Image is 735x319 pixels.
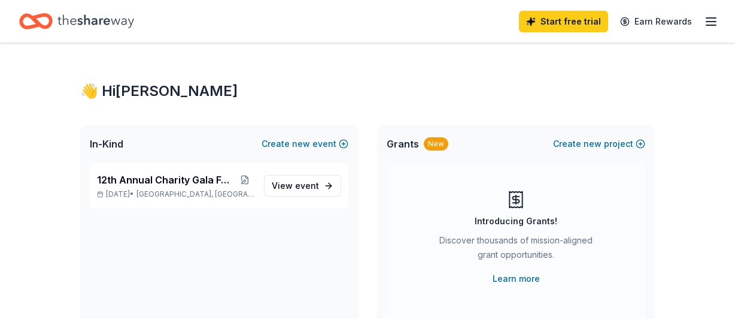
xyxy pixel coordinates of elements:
button: Createnewevent [262,137,348,151]
span: In-Kind [90,137,123,151]
div: Discover thousands of mission-aligned grant opportunities. [435,233,597,267]
span: View [272,179,319,193]
div: 👋 Hi [PERSON_NAME] [80,82,655,101]
a: Earn Rewards [613,11,699,32]
a: Start free trial [519,11,608,32]
a: Home [19,7,134,35]
span: Grants [387,137,419,151]
p: [DATE] • [97,189,254,199]
div: Introducing Grants! [475,214,557,228]
button: Createnewproject [553,137,645,151]
span: new [292,137,310,151]
a: Learn more [493,272,540,286]
span: [GEOGRAPHIC_DATA], [GEOGRAPHIC_DATA] [136,189,254,199]
a: View event [264,175,341,197]
span: 12th Annual Charity Gala Fundraiser [97,173,235,187]
div: New [424,137,448,151]
span: new [584,137,602,151]
span: event [295,180,319,191]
